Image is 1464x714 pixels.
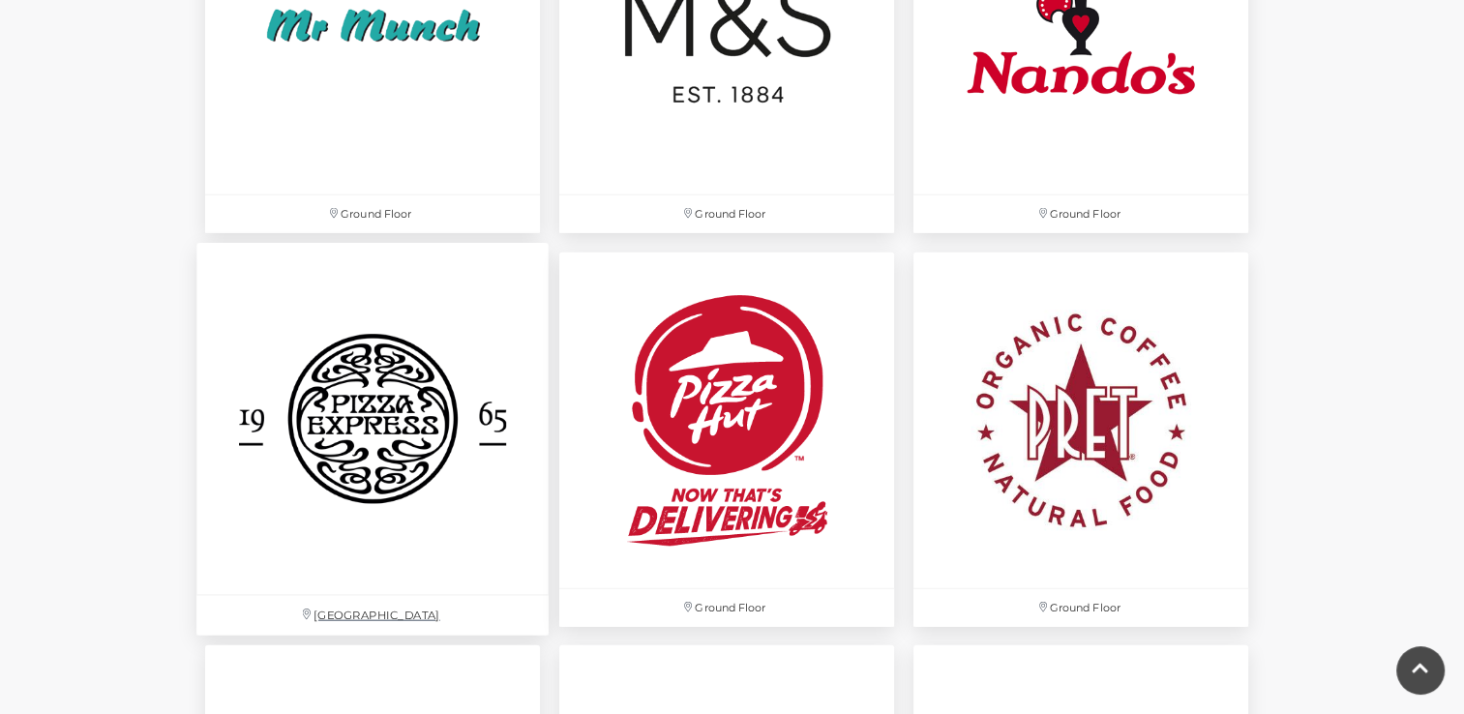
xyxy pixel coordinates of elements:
[196,596,549,636] p: [GEOGRAPHIC_DATA]
[913,195,1248,233] p: Ground Floor
[904,243,1258,636] a: Ground Floor
[559,195,894,233] p: Ground Floor
[205,195,540,233] p: Ground Floor
[913,589,1248,627] p: Ground Floor
[186,233,558,646] a: [GEOGRAPHIC_DATA]
[550,243,904,636] a: Ground Floor
[559,589,894,627] p: Ground Floor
